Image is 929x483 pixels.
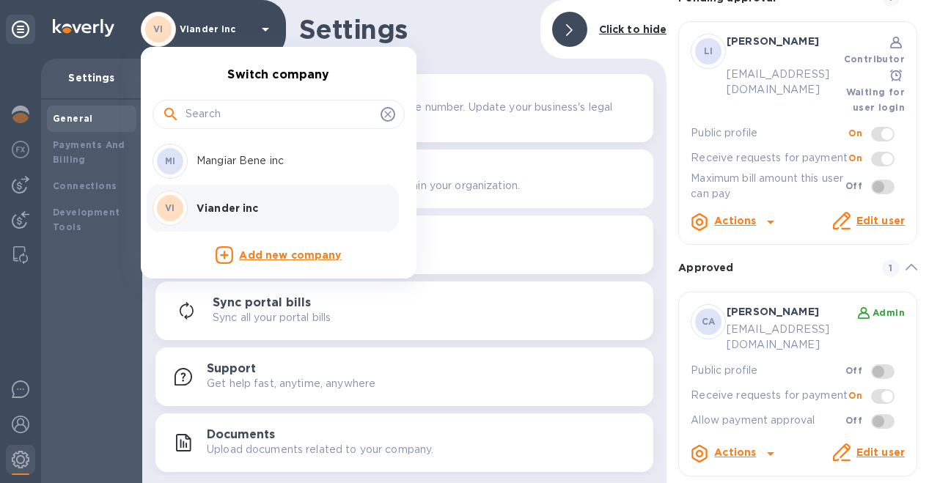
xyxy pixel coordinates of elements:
[197,153,381,169] p: Mangiar Bene inc
[197,201,381,215] p: Viander inc
[239,248,341,264] p: Add new company
[165,155,176,166] b: MI
[186,103,375,125] input: Search
[165,202,175,213] b: VI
